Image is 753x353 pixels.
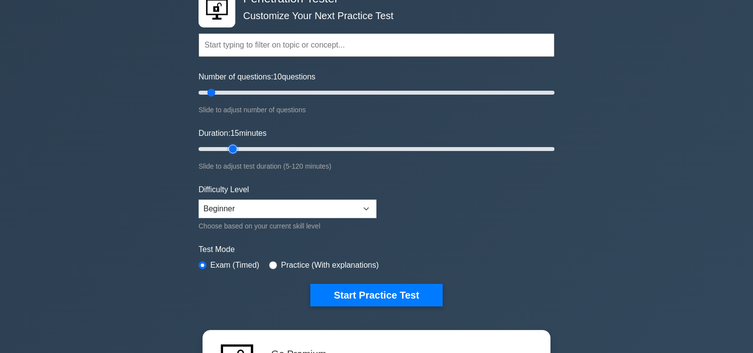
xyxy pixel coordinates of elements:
span: 15 [230,129,239,137]
label: Difficulty Level [199,184,249,196]
span: 10 [273,73,282,81]
label: Duration: minutes [199,127,267,139]
label: Practice (With explanations) [281,259,378,271]
input: Start typing to filter on topic or concept... [199,33,554,57]
button: Start Practice Test [310,284,443,306]
div: Slide to adjust number of questions [199,104,554,116]
label: Exam (Timed) [210,259,259,271]
label: Test Mode [199,244,554,255]
label: Number of questions: questions [199,71,315,83]
div: Choose based on your current skill level [199,220,376,232]
div: Slide to adjust test duration (5-120 minutes) [199,160,554,172]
